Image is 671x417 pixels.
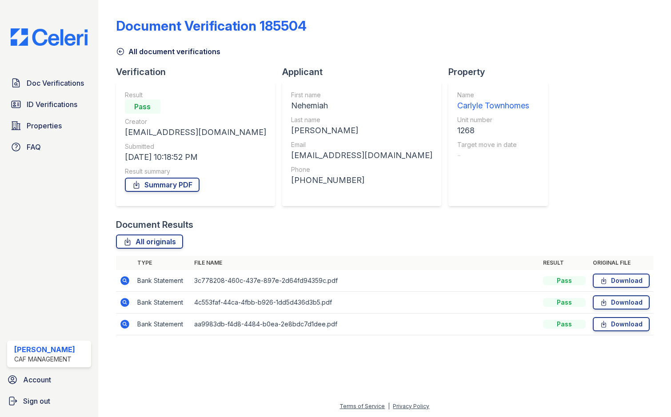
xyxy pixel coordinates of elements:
[291,91,432,99] div: First name
[116,218,193,231] div: Document Results
[14,355,75,364] div: CAF Management
[457,99,529,112] div: Carlyle Townhomes
[291,165,432,174] div: Phone
[125,126,266,139] div: [EMAIL_ADDRESS][DOMAIN_NAME]
[543,276,586,285] div: Pass
[7,117,91,135] a: Properties
[291,149,432,162] div: [EMAIL_ADDRESS][DOMAIN_NAME]
[14,344,75,355] div: [PERSON_NAME]
[134,292,191,314] td: Bank Statement
[593,295,650,310] a: Download
[125,178,200,192] a: Summary PDF
[291,124,432,137] div: [PERSON_NAME]
[134,256,191,270] th: Type
[7,138,91,156] a: FAQ
[539,256,589,270] th: Result
[134,270,191,292] td: Bank Statement
[125,142,266,151] div: Submitted
[543,320,586,329] div: Pass
[27,120,62,131] span: Properties
[593,317,650,331] a: Download
[4,371,95,389] a: Account
[191,270,539,292] td: 3c778208-460c-437e-897e-2d64fd94359c.pdf
[634,381,662,408] iframe: chat widget
[23,396,50,406] span: Sign out
[457,91,529,112] a: Name Carlyle Townhomes
[457,115,529,124] div: Unit number
[593,274,650,288] a: Download
[27,78,84,88] span: Doc Verifications
[191,256,539,270] th: File name
[4,392,95,410] a: Sign out
[7,95,91,113] a: ID Verifications
[457,149,529,162] div: -
[339,403,385,409] a: Terms of Service
[116,18,307,34] div: Document Verification 185504
[27,142,41,152] span: FAQ
[116,66,282,78] div: Verification
[125,167,266,176] div: Result summary
[191,292,539,314] td: 4c553faf-44ca-4fbb-b926-1dd5d436d3b5.pdf
[125,117,266,126] div: Creator
[4,28,95,46] img: CE_Logo_Blue-a8612792a0a2168367f1c8372b55b34899dd931a85d93a1a3d3e32e68fde9ad4.png
[27,99,77,110] span: ID Verifications
[134,314,191,335] td: Bank Statement
[291,140,432,149] div: Email
[282,66,448,78] div: Applicant
[291,174,432,187] div: [PHONE_NUMBER]
[457,140,529,149] div: Target move in date
[7,74,91,92] a: Doc Verifications
[457,91,529,99] div: Name
[393,403,429,409] a: Privacy Policy
[291,99,432,112] div: Nehemiah
[448,66,555,78] div: Property
[457,124,529,137] div: 1268
[125,99,160,114] div: Pass
[116,234,183,249] a: All originals
[125,91,266,99] div: Result
[116,46,220,57] a: All document verifications
[291,115,432,124] div: Last name
[23,374,51,385] span: Account
[388,403,390,409] div: |
[191,314,539,335] td: aa9983db-f4d8-4484-b0ea-2e8bdc7d1dee.pdf
[125,151,266,163] div: [DATE] 10:18:52 PM
[543,298,586,307] div: Pass
[589,256,653,270] th: Original file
